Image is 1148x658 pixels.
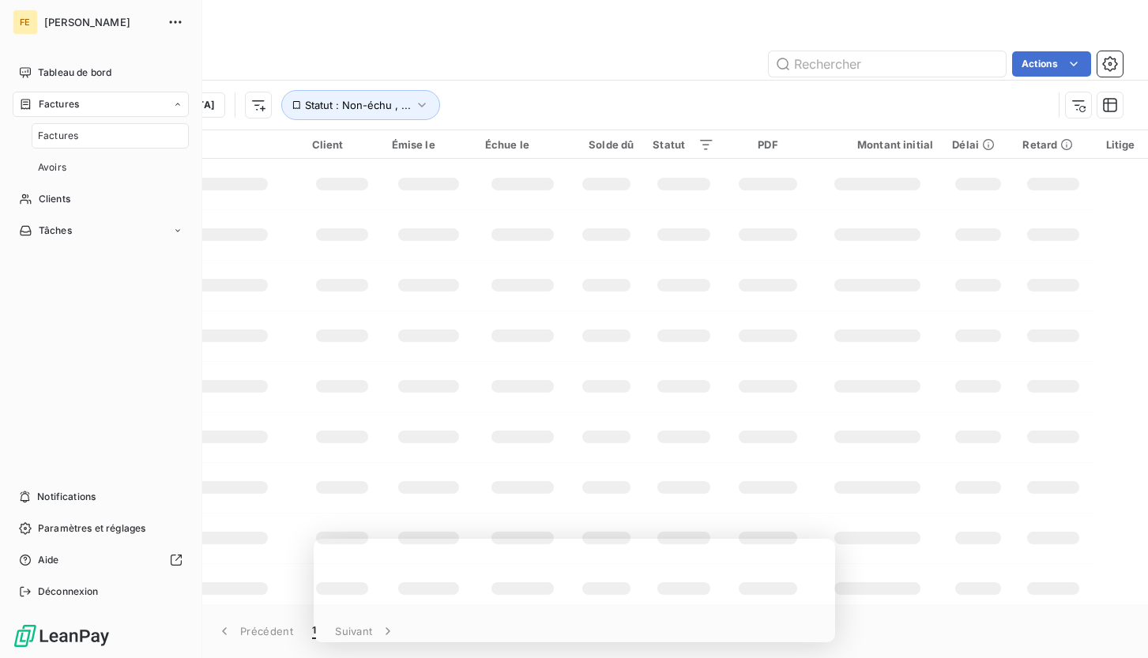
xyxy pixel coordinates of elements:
span: Factures [38,129,78,143]
div: Échue le [485,138,560,151]
span: Déconnexion [38,585,99,599]
iframe: Enquête de LeanPay [314,539,835,642]
button: 1 [303,615,326,648]
span: Statut : Non-échu , ... [305,99,411,111]
div: FE [13,9,38,35]
span: Tâches [39,224,72,238]
div: Montant initial [822,138,933,151]
div: Retard [1022,138,1083,151]
div: Statut [653,138,714,151]
div: Client [312,138,373,151]
span: Avoirs [38,160,66,175]
span: Factures [39,97,79,111]
div: Délai [952,138,1003,151]
span: Aide [38,553,59,567]
input: Rechercher [769,51,1006,77]
button: Précédent [207,615,303,648]
span: [PERSON_NAME] [44,16,158,28]
iframe: Intercom live chat [1094,604,1132,642]
span: Clients [39,192,70,206]
div: PDF [733,138,803,151]
img: Logo LeanPay [13,623,111,649]
span: Tableau de bord [38,66,111,80]
span: Notifications [37,490,96,504]
button: Actions [1012,51,1091,77]
a: Aide [13,547,189,573]
button: Statut : Non-échu , ... [281,90,440,120]
div: Émise le [392,138,466,151]
div: Litige [1102,138,1139,151]
span: 1 [312,623,316,639]
div: Solde dû [579,138,634,151]
span: Paramètres et réglages [38,521,145,536]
